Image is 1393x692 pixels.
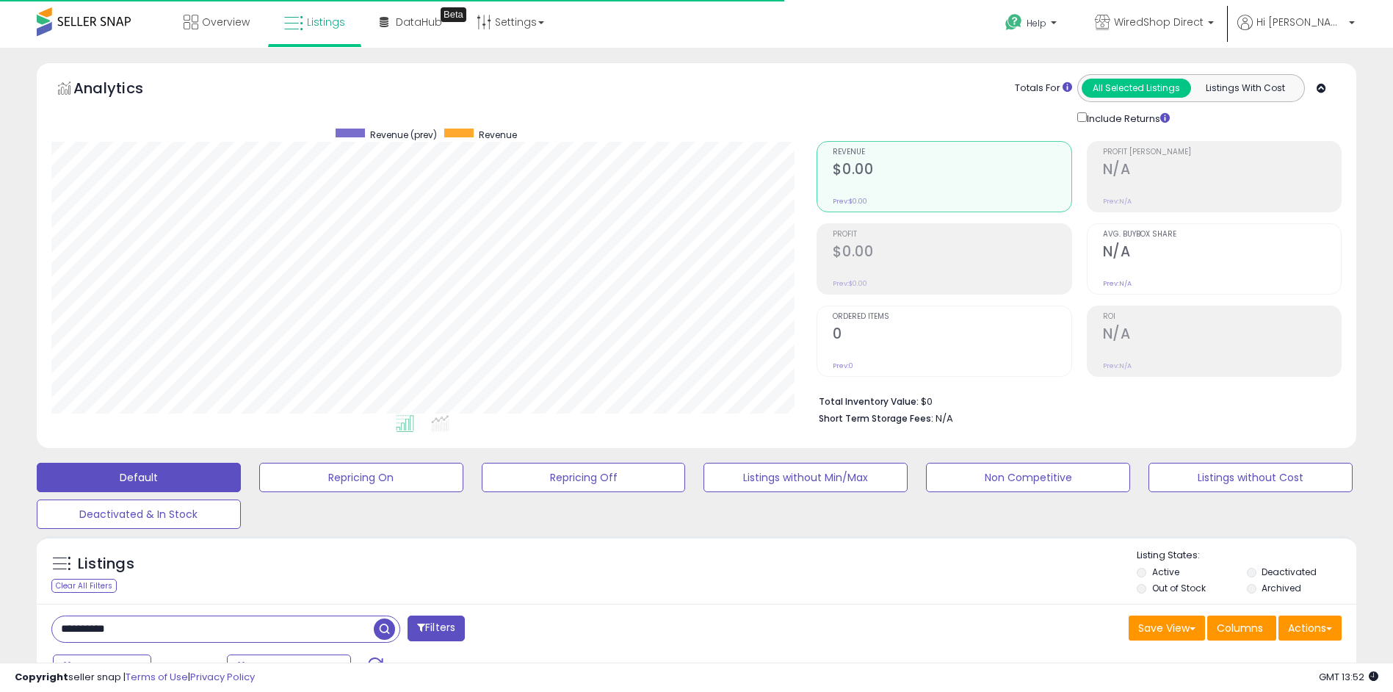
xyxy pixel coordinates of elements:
[1137,549,1356,563] p: Listing States:
[1152,582,1206,594] label: Out of Stock
[819,392,1331,409] li: $0
[1256,15,1345,29] span: Hi [PERSON_NAME]
[1190,79,1300,98] button: Listings With Cost
[833,325,1071,345] h2: 0
[202,15,250,29] span: Overview
[833,279,867,288] small: Prev: $0.00
[37,500,241,529] button: Deactivated & In Stock
[37,463,241,492] button: Default
[1129,616,1205,641] button: Save View
[370,129,437,141] span: Revenue (prev)
[1319,670,1378,684] span: 2025-09-9 13:52 GMT
[482,463,686,492] button: Repricing Off
[819,412,933,425] b: Short Term Storage Fees:
[259,463,463,492] button: Repricing On
[1015,82,1072,95] div: Totals For
[53,655,151,680] button: Last 7 Days
[249,660,333,674] span: Aug-25 - Aug-31
[1103,279,1132,288] small: Prev: N/A
[153,661,221,675] span: Compared to:
[1066,109,1187,126] div: Include Returns
[833,361,853,370] small: Prev: 0
[1103,313,1341,321] span: ROI
[441,7,466,22] div: Tooltip anchor
[396,15,442,29] span: DataHub
[1152,566,1179,578] label: Active
[479,129,517,141] span: Revenue
[1207,616,1276,641] button: Columns
[1103,325,1341,345] h2: N/A
[1262,566,1317,578] label: Deactivated
[75,660,133,674] span: Last 7 Days
[1237,15,1355,48] a: Hi [PERSON_NAME]
[1103,148,1341,156] span: Profit [PERSON_NAME]
[15,671,255,685] div: seller snap | |
[15,670,68,684] strong: Copyright
[833,231,1071,239] span: Profit
[1262,582,1301,594] label: Archived
[833,243,1071,263] h2: $0.00
[1103,361,1132,370] small: Prev: N/A
[1217,621,1263,635] span: Columns
[1103,197,1132,206] small: Prev: N/A
[1278,616,1342,641] button: Actions
[1103,243,1341,263] h2: N/A
[833,161,1071,181] h2: $0.00
[819,395,919,408] b: Total Inventory Value:
[926,463,1130,492] button: Non Competitive
[73,78,172,102] h5: Analytics
[307,15,345,29] span: Listings
[833,148,1071,156] span: Revenue
[833,197,867,206] small: Prev: $0.00
[1148,463,1353,492] button: Listings without Cost
[1082,79,1191,98] button: All Selected Listings
[190,670,255,684] a: Privacy Policy
[408,616,465,641] button: Filters
[994,2,1071,48] a: Help
[126,670,188,684] a: Terms of Use
[833,313,1071,321] span: Ordered Items
[936,411,953,425] span: N/A
[1114,15,1204,29] span: WiredShop Direct
[51,579,117,593] div: Clear All Filters
[1027,17,1046,29] span: Help
[1103,231,1341,239] span: Avg. Buybox Share
[1005,13,1023,32] i: Get Help
[1103,161,1341,181] h2: N/A
[78,554,134,574] h5: Listings
[703,463,908,492] button: Listings without Min/Max
[227,655,351,680] button: Aug-25 - Aug-31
